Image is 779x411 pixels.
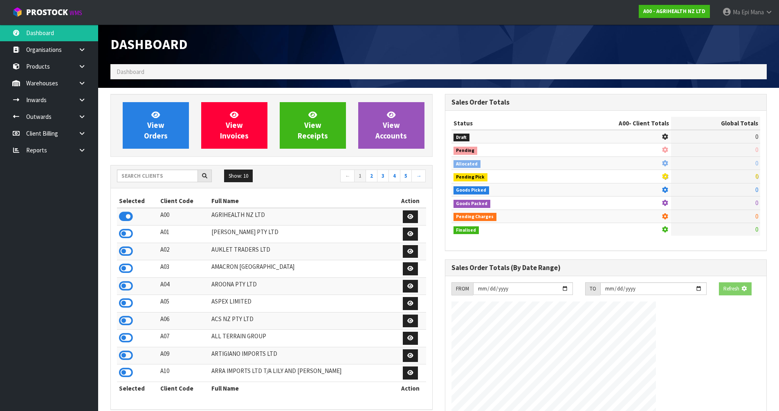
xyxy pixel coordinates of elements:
[209,260,395,278] td: AMACRON [GEOGRAPHIC_DATA]
[755,159,758,167] span: 0
[400,170,412,183] a: 5
[158,330,210,347] td: A07
[158,277,210,295] td: A04
[375,110,407,141] span: View Accounts
[209,312,395,330] td: ACS NZ PTY LTD
[451,282,473,295] div: FROM
[453,173,488,181] span: Pending Pick
[719,282,752,295] button: Refresh
[209,208,395,226] td: AGRIHEALTH NZ LTD
[388,170,400,183] a: 4
[755,226,758,233] span: 0
[117,68,144,76] span: Dashboard
[395,382,426,395] th: Action
[26,7,68,18] span: ProStock
[209,295,395,313] td: ASPEX LIMITED
[158,382,210,395] th: Client Code
[280,102,346,149] a: ViewReceipts
[639,5,710,18] a: A00 - AGRIHEALTH NZ LTD
[123,102,189,149] a: ViewOrders
[209,194,395,208] th: Full Name
[619,119,629,127] span: A00
[453,160,481,168] span: Allocated
[209,226,395,243] td: [PERSON_NAME] PTY LTD
[585,282,600,295] div: TO
[755,186,758,194] span: 0
[733,8,749,16] span: Ma Epi
[358,102,424,149] a: ViewAccounts
[453,134,470,142] span: Draft
[451,264,761,272] h3: Sales Order Totals (By Date Range)
[158,194,210,208] th: Client Code
[755,146,758,154] span: 0
[298,110,328,141] span: View Receipts
[209,243,395,260] td: AUKLET TRADERS LTD
[340,170,355,183] a: ←
[451,98,761,106] h3: Sales Order Totals
[209,347,395,364] td: ARTIGIANO IMPORTS LTD
[453,213,497,221] span: Pending Charges
[553,117,671,130] th: - Client Totals
[220,110,249,141] span: View Invoices
[453,200,491,208] span: Goods Packed
[12,7,22,17] img: cube-alt.png
[755,199,758,207] span: 0
[158,295,210,313] td: A05
[755,133,758,141] span: 0
[158,364,210,382] td: A10
[451,117,554,130] th: Status
[354,170,366,183] a: 1
[209,330,395,347] td: ALL TERRAIN GROUP
[117,382,158,395] th: Selected
[224,170,253,183] button: Show: 10
[671,117,760,130] th: Global Totals
[158,226,210,243] td: A01
[278,170,426,184] nav: Page navigation
[201,102,267,149] a: ViewInvoices
[411,170,426,183] a: →
[750,8,764,16] span: Mana
[643,8,705,15] strong: A00 - AGRIHEALTH NZ LTD
[117,194,158,208] th: Selected
[755,172,758,180] span: 0
[158,243,210,260] td: A02
[144,110,168,141] span: View Orders
[453,147,478,155] span: Pending
[209,277,395,295] td: AROONA PTY LTD
[453,226,479,235] span: Finalised
[453,186,489,194] span: Goods Picked
[158,260,210,278] td: A03
[70,9,82,17] small: WMS
[110,36,188,53] span: Dashboard
[158,347,210,364] td: A09
[158,312,210,330] td: A06
[158,208,210,226] td: A00
[755,212,758,220] span: 0
[366,170,377,183] a: 2
[117,170,198,182] input: Search clients
[209,364,395,382] td: ARRA IMPORTS LTD T/A LILY AND [PERSON_NAME]
[395,194,426,208] th: Action
[377,170,389,183] a: 3
[209,382,395,395] th: Full Name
